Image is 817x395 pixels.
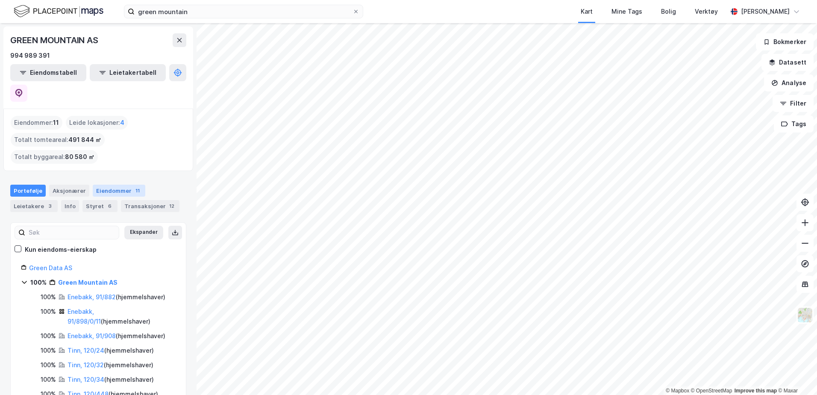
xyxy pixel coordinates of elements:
div: [PERSON_NAME] [741,6,790,17]
div: Portefølje [10,185,46,197]
div: ( hjemmelshaver ) [68,331,165,341]
a: Tinn, 120/32 [68,361,104,368]
button: Tags [774,115,814,133]
input: Søk [25,226,119,239]
a: Green Data AS [29,264,72,271]
span: 4 [120,118,124,128]
button: Leietakertabell [90,64,166,81]
div: ( hjemmelshaver ) [68,292,165,302]
div: Kun eiendoms-eierskap [25,245,97,255]
div: 100% [41,374,56,385]
a: Enebakk, 91/898/0/11 [68,308,101,325]
a: Tinn, 120/34 [68,376,104,383]
input: Søk på adresse, matrikkel, gårdeiere, leietakere eller personer [135,5,353,18]
div: Styret [82,200,118,212]
div: Info [61,200,79,212]
div: Totalt tomteareal : [11,133,105,147]
div: 6 [106,202,114,210]
div: ( hjemmelshaver ) [68,345,154,356]
a: Green Mountain AS [58,279,118,286]
div: Verktøy [695,6,718,17]
div: Mine Tags [611,6,642,17]
img: logo.f888ab2527a4732fd821a326f86c7f29.svg [14,4,103,19]
div: 3 [46,202,54,210]
div: Kart [581,6,593,17]
div: 100% [41,292,56,302]
div: 11 [133,186,142,195]
div: Eiendommer [93,185,145,197]
div: ( hjemmelshaver ) [68,360,153,370]
div: 12 [168,202,176,210]
div: ( hjemmelshaver ) [68,374,154,385]
a: OpenStreetMap [691,388,732,394]
span: 491 844 ㎡ [68,135,101,145]
div: Totalt byggareal : [11,150,98,164]
div: Bolig [661,6,676,17]
div: Aksjonærer [49,185,89,197]
button: Filter [773,95,814,112]
button: Eiendomstabell [10,64,86,81]
span: 80 580 ㎡ [65,152,94,162]
a: Enebakk, 91/908 [68,332,116,339]
div: Leietakere [10,200,58,212]
a: Improve this map [735,388,777,394]
div: ( hjemmelshaver ) [68,307,176,327]
a: Tinn, 120/24 [68,347,104,354]
iframe: Chat Widget [774,354,817,395]
a: Enebakk, 91/882 [68,293,116,301]
div: 100% [41,360,56,370]
div: 100% [41,345,56,356]
a: Mapbox [666,388,689,394]
button: Analyse [764,74,814,91]
button: Datasett [761,54,814,71]
div: Transaksjoner [121,200,179,212]
div: Eiendommer : [11,116,62,130]
div: 100% [30,277,47,288]
button: Bokmerker [756,33,814,50]
span: 11 [53,118,59,128]
img: Z [797,307,813,323]
div: Leide lokasjoner : [66,116,128,130]
button: Ekspander [124,226,163,239]
div: 994 989 391 [10,50,50,61]
div: 100% [41,307,56,317]
div: GREEN MOUNTAIN AS [10,33,100,47]
div: 100% [41,331,56,341]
